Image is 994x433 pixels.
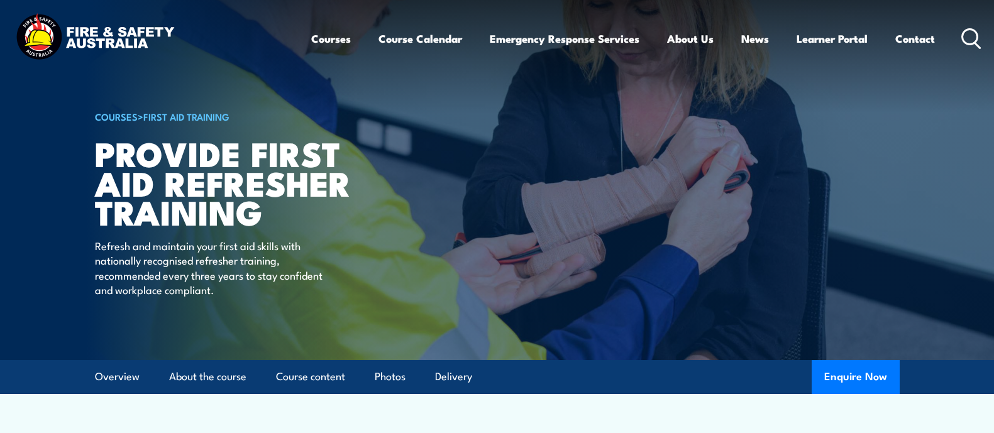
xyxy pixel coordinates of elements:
[375,360,406,393] a: Photos
[276,360,345,393] a: Course content
[95,109,406,124] h6: >
[812,360,900,394] button: Enquire Now
[435,360,472,393] a: Delivery
[797,22,868,55] a: Learner Portal
[311,22,351,55] a: Courses
[95,238,324,297] p: Refresh and maintain your first aid skills with nationally recognised refresher training, recomme...
[95,360,140,393] a: Overview
[378,22,462,55] a: Course Calendar
[895,22,935,55] a: Contact
[143,109,229,123] a: First Aid Training
[667,22,714,55] a: About Us
[741,22,769,55] a: News
[95,138,406,226] h1: Provide First Aid Refresher TRAINING
[169,360,246,393] a: About the course
[490,22,639,55] a: Emergency Response Services
[95,109,138,123] a: COURSES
